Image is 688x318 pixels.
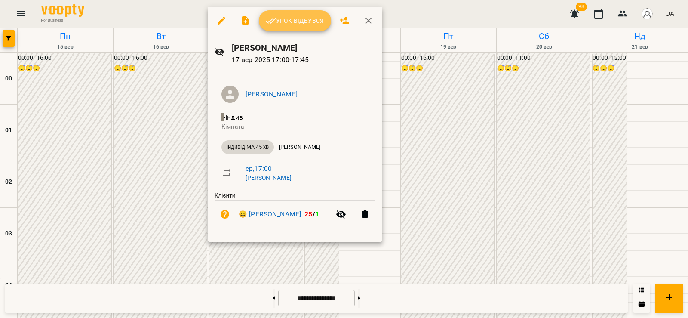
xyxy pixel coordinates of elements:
[315,210,319,218] span: 1
[304,210,312,218] span: 25
[221,143,274,151] span: індивід МА 45 хв
[232,41,375,55] h6: [PERSON_NAME]
[274,140,326,154] div: [PERSON_NAME]
[259,10,331,31] button: Урок відбувся
[215,204,235,225] button: Візит ще не сплачено. Додати оплату?
[221,123,369,131] p: Кімната
[246,164,272,173] a: ср , 17:00
[266,15,324,26] span: Урок відбувся
[221,113,245,121] span: - Індив
[246,174,292,181] a: [PERSON_NAME]
[304,210,319,218] b: /
[232,55,375,65] p: 17 вер 2025 17:00 - 17:45
[246,90,298,98] a: [PERSON_NAME]
[274,143,326,151] span: [PERSON_NAME]
[239,209,301,219] a: 😀 [PERSON_NAME]
[215,191,375,232] ul: Клієнти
